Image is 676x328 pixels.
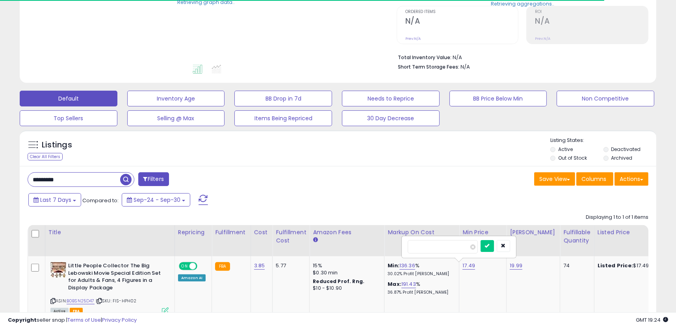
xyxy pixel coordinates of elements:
[134,196,180,204] span: Sep-24 - Sep-30
[313,262,378,269] div: 15%
[384,225,459,256] th: The percentage added to the cost of goods (COGS) that forms the calculator for Min & Max prices.
[20,91,117,106] button: Default
[563,228,591,245] div: Fulfillable Quantity
[67,316,101,324] a: Terms of Use
[50,308,69,315] span: All listings currently available for purchase on Amazon
[20,110,117,126] button: Top Sellers
[388,271,453,277] p: 30.02% Profit [PERSON_NAME]
[388,262,399,269] b: Min:
[510,228,557,237] div: [PERSON_NAME]
[234,91,332,106] button: BB Drop in 7d
[180,263,189,270] span: ON
[557,91,654,106] button: Non Competitive
[96,298,137,304] span: | SKU: FIS-HPH02
[234,110,332,126] button: Items Being Repriced
[40,196,71,204] span: Last 7 Days
[68,262,164,293] b: Little People Collector The Big Lebowski Movie Special Edition Set for Adults & Fans, 4 Figures i...
[313,278,364,285] b: Reduced Prof. Rng.
[576,172,613,186] button: Columns
[615,172,648,186] button: Actions
[598,228,666,237] div: Listed Price
[388,281,453,295] div: %
[388,280,401,288] b: Max:
[138,172,169,186] button: Filters
[388,290,453,295] p: 36.87% Profit [PERSON_NAME]
[342,91,440,106] button: Needs to Reprice
[462,228,503,237] div: Min Price
[178,274,206,281] div: Amazon AI
[342,110,440,126] button: 30 Day Decrease
[313,285,378,292] div: $10 - $10.90
[510,262,522,270] a: 19.99
[8,317,137,324] div: seller snap | |
[550,137,656,144] p: Listing States:
[215,228,247,237] div: Fulfillment
[581,175,606,183] span: Columns
[558,146,573,153] label: Active
[534,172,575,186] button: Save View
[102,316,137,324] a: Privacy Policy
[82,197,119,204] span: Compared to:
[178,228,208,237] div: Repricing
[50,262,66,278] img: 519qpbQnIkL._SL40_.jpg
[122,193,190,207] button: Sep-24 - Sep-30
[388,228,456,237] div: Markup on Cost
[48,228,171,237] div: Title
[28,193,81,207] button: Last 7 Days
[586,214,648,221] div: Displaying 1 to 1 of 1 items
[8,316,37,324] strong: Copyright
[449,91,547,106] button: BB Price Below Min
[196,263,209,270] span: OFF
[42,140,72,151] h5: Listings
[67,298,95,304] a: B0BSN25D47
[254,228,269,237] div: Cost
[462,262,475,270] a: 17.49
[558,155,587,161] label: Out of Stock
[313,237,318,244] small: Amazon Fees.
[598,262,663,269] div: $17.49
[388,262,453,277] div: %
[598,262,633,269] b: Listed Price:
[313,228,381,237] div: Amazon Fees
[611,146,641,153] label: Deactivated
[313,269,378,276] div: $0.30 min
[399,262,415,270] a: 136.36
[611,155,632,161] label: Archived
[127,110,225,126] button: Selling @ Max
[28,153,63,160] div: Clear All Filters
[127,91,225,106] button: Inventory Age
[70,308,83,315] span: FBA
[215,262,230,271] small: FBA
[276,228,306,245] div: Fulfillment Cost
[254,262,265,270] a: 3.85
[563,262,588,269] div: 74
[276,262,303,269] div: 5.77
[636,316,668,324] span: 2025-10-8 19:24 GMT
[401,280,416,288] a: 191.43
